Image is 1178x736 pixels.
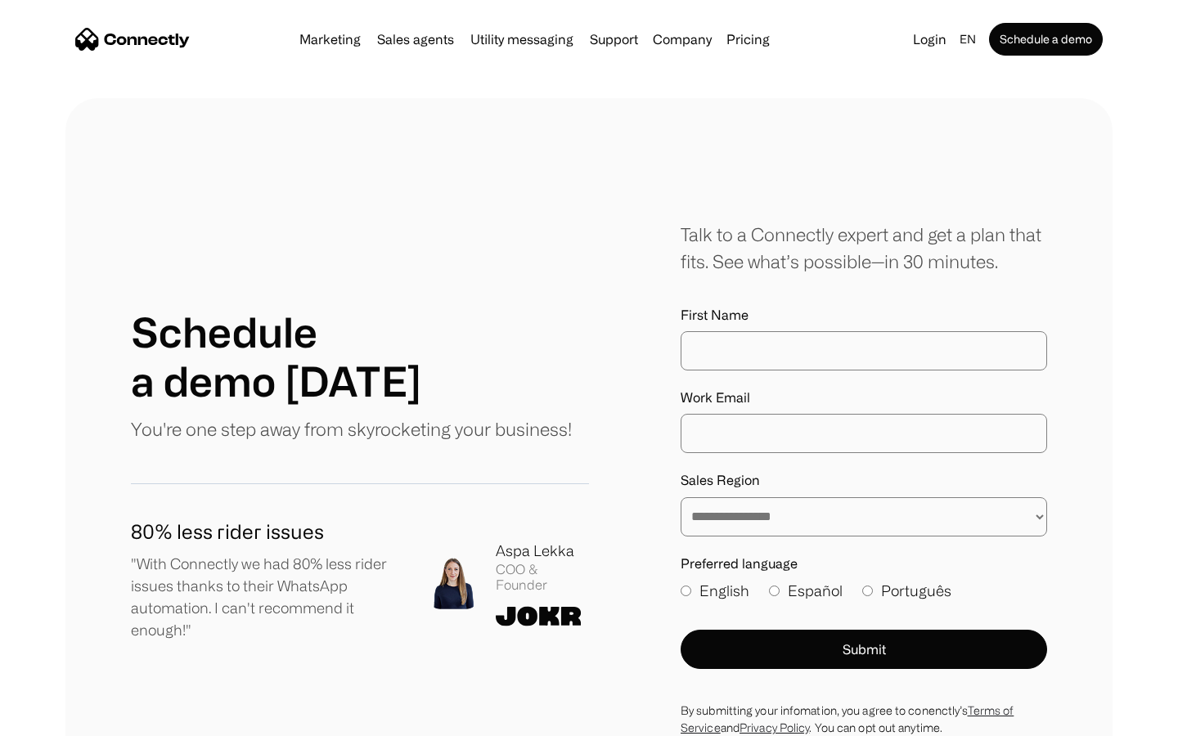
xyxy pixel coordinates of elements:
label: Português [862,580,951,602]
a: Sales agents [371,33,461,46]
a: Terms of Service [681,704,1014,734]
input: Português [862,586,873,596]
a: Privacy Policy [740,721,809,734]
label: Español [769,580,843,602]
a: home [75,27,190,52]
ul: Language list [33,707,98,730]
a: Schedule a demo [989,23,1103,56]
input: English [681,586,691,596]
div: By submitting your infomation, you agree to conenctly’s and . You can opt out anytime. [681,702,1047,736]
label: First Name [681,307,1047,323]
p: "With Connectly we had 80% less rider issues thanks to their WhatsApp automation. I can't recomme... [131,553,401,641]
div: COO & Founder [496,562,589,593]
label: Sales Region [681,473,1047,488]
a: Marketing [293,33,367,46]
a: Utility messaging [464,33,580,46]
div: Company [648,28,717,51]
div: Company [653,28,712,51]
h1: 80% less rider issues [131,517,401,546]
div: en [953,28,986,51]
aside: Language selected: English [16,706,98,730]
label: Preferred language [681,556,1047,572]
button: Submit [681,630,1047,669]
a: Login [906,28,953,51]
div: en [960,28,976,51]
input: Español [769,586,780,596]
p: You're one step away from skyrocketing your business! [131,415,572,442]
a: Pricing [720,33,776,46]
h1: Schedule a demo [DATE] [131,307,421,406]
label: English [681,580,749,602]
a: Support [583,33,645,46]
div: Talk to a Connectly expert and get a plan that fits. See what’s possible—in 30 minutes. [681,221,1047,275]
label: Work Email [681,390,1047,406]
div: Aspa Lekka [496,540,589,562]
